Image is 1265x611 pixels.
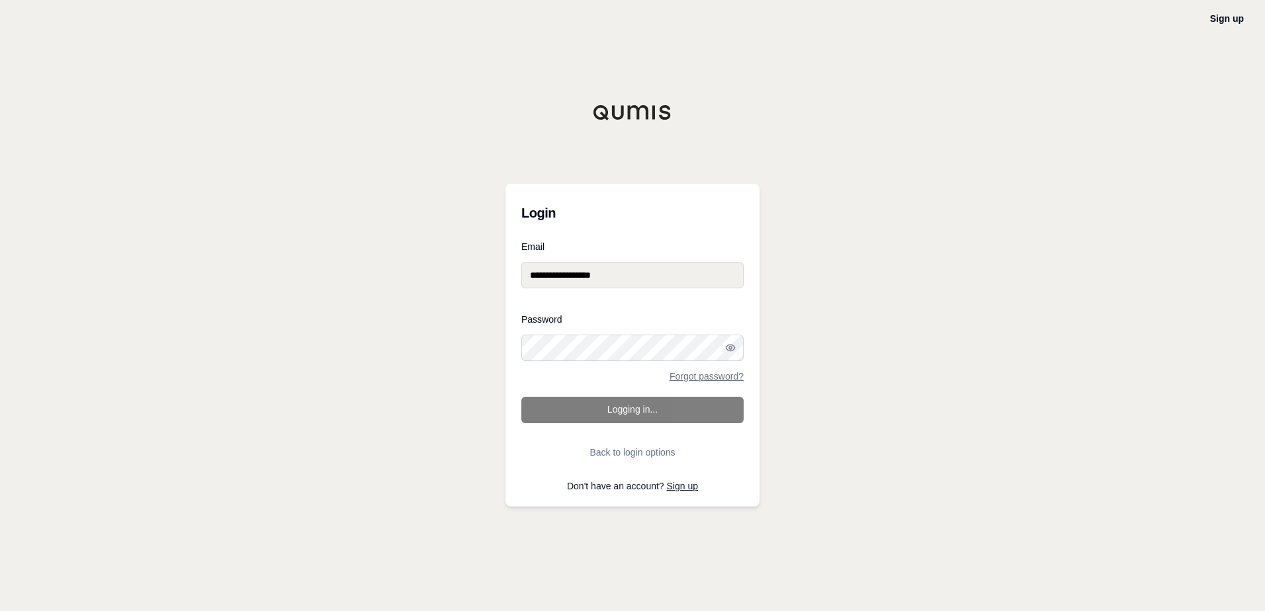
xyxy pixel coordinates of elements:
[521,200,744,226] h3: Login
[521,242,744,251] label: Email
[521,481,744,491] p: Don't have an account?
[667,481,698,491] a: Sign up
[670,372,744,381] a: Forgot password?
[593,104,672,120] img: Qumis
[1210,13,1244,24] a: Sign up
[521,315,744,324] label: Password
[521,439,744,466] button: Back to login options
